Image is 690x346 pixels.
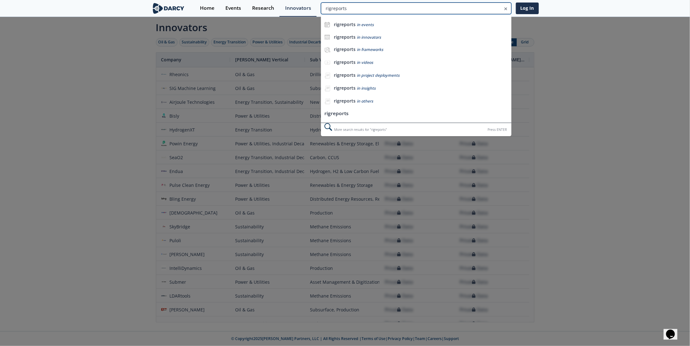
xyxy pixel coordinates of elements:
div: Innovators [285,6,311,11]
span: in events [357,22,374,27]
span: in others [357,98,373,104]
input: Advanced Search [321,3,511,14]
span: in project deployments [357,73,400,78]
img: logo-wide.svg [152,3,186,14]
img: icon [324,22,330,27]
b: rigreports [334,34,356,40]
img: icon [324,34,330,40]
b: rigreports [334,85,356,91]
b: rigreports [334,21,356,27]
span: in insights [357,86,376,91]
li: rigreports [321,108,511,120]
div: Research [252,6,274,11]
span: in videos [357,60,373,65]
b: rigreports [334,59,356,65]
b: rigreports [334,98,356,104]
div: Events [225,6,241,11]
a: Log In [516,3,539,14]
div: More search results for " rigreports " [321,123,511,136]
span: in frameworks [357,47,383,52]
iframe: chat widget [664,321,684,340]
div: Home [200,6,214,11]
span: in innovators [357,35,381,40]
div: Press ENTER [488,126,507,133]
b: rigreports [334,46,356,52]
b: rigreports [334,72,356,78]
